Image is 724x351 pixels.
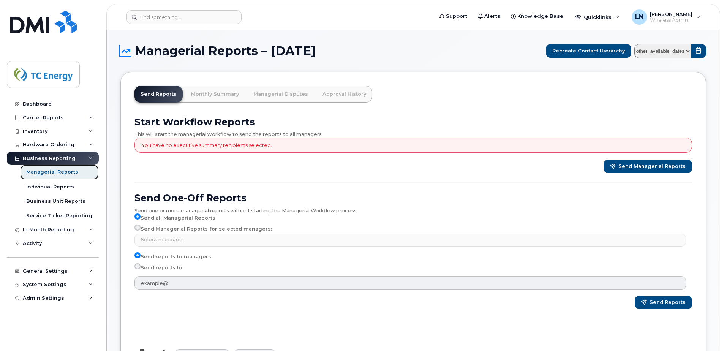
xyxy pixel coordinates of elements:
[185,86,245,103] a: Monthly Summary
[134,252,211,261] label: Send reports to managers
[134,263,141,269] input: Send reports to:
[546,44,631,58] button: Recreate Contact Hierarchy
[134,213,215,223] label: Send all Managerial Reports
[134,128,692,138] div: This will start the managerial workflow to send the reports to all managers
[142,142,272,149] p: You have no executive summary recipients selected.
[650,299,686,306] span: Send Reports
[134,276,686,290] input: example@
[134,204,692,214] div: Send one or more managerial reports without starting the Managerial Workflow process
[134,213,141,220] input: Send all Managerial Reports
[135,45,316,57] span: Managerial Reports – [DATE]
[552,47,625,54] span: Recreate Contact Hierarchy
[134,225,272,234] label: Send Managerial Reports for selected managers:
[316,86,372,103] a: Approval History
[134,252,141,258] input: Send reports to managers
[134,86,183,103] a: Send Reports
[134,225,141,231] input: Send Managerial Reports for selected managers:
[134,116,692,128] h2: Start Workflow Reports
[134,192,692,204] h2: Send One-Off Reports
[618,163,686,170] span: Send Managerial Reports
[247,86,314,103] a: Managerial Disputes
[604,160,692,173] button: Send Managerial Reports
[635,296,692,309] button: Send Reports
[134,263,183,272] label: Send reports to:
[691,318,718,345] iframe: Messenger Launcher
